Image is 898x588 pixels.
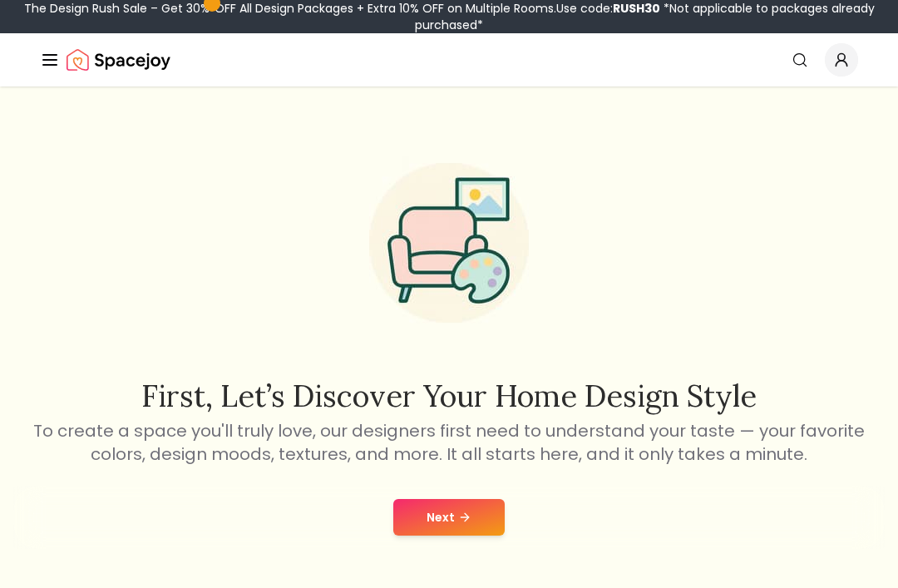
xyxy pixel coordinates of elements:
img: Start Style Quiz Illustration [343,136,555,349]
h2: First, let’s discover your home design style [13,379,885,413]
nav: Global [40,33,858,86]
button: Next [393,499,505,536]
a: Spacejoy [67,43,170,77]
img: Spacejoy Logo [67,43,170,77]
p: To create a space you'll truly love, our designers first need to understand your taste — your fav... [13,419,885,466]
